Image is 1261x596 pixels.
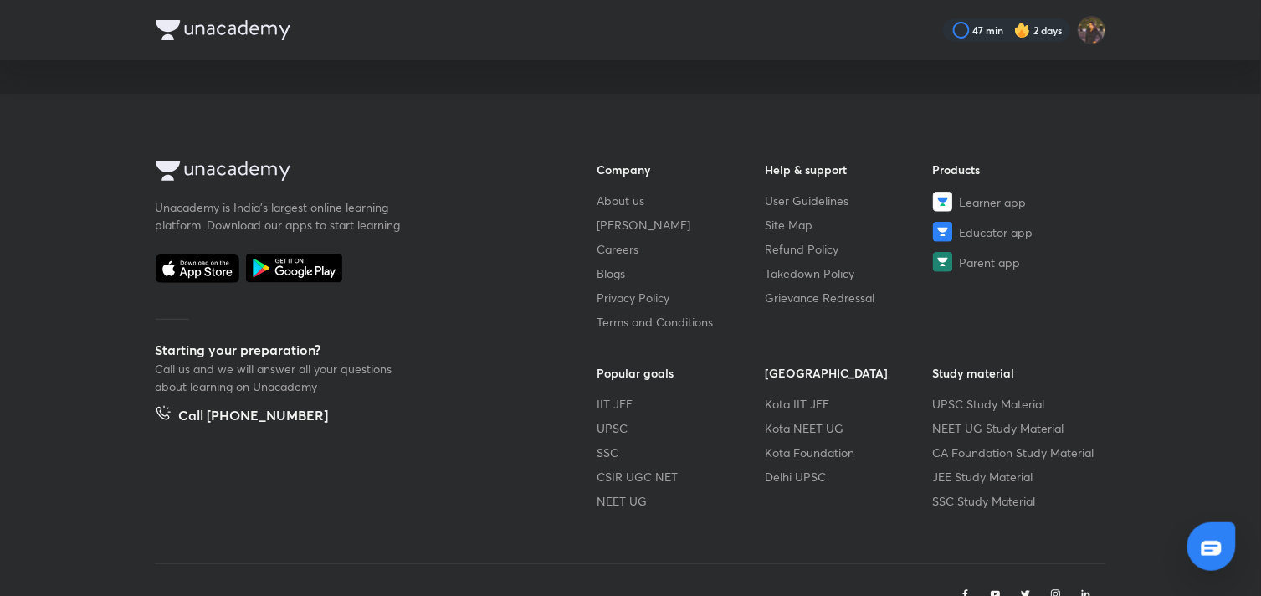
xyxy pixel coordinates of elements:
[933,252,953,272] img: Parent app
[597,444,766,461] a: SSC
[933,252,1101,272] a: Parent app
[933,222,953,242] img: Educator app
[765,216,933,234] a: Site Map
[597,419,766,437] a: UPSC
[156,20,290,40] img: Company Logo
[933,222,1101,242] a: Educator app
[597,192,766,209] a: About us
[765,265,933,282] a: Takedown Policy
[765,192,933,209] a: User Guidelines
[597,240,766,258] a: Careers
[933,364,1101,382] h6: Study material
[765,161,933,178] h6: Help & support
[597,265,766,282] a: Blogs
[765,468,933,486] a: Delhi UPSC
[597,161,766,178] h6: Company
[597,216,766,234] a: [PERSON_NAME]
[765,289,933,306] a: Grievance Redressal
[933,492,1101,510] a: SSC Study Material
[765,419,933,437] a: Kota NEET UG
[597,492,766,510] a: NEET UG
[597,468,766,486] a: CSIR UGC NET
[1014,22,1031,39] img: streak
[960,193,1027,211] span: Learner app
[960,223,1033,241] span: Educator app
[156,161,290,181] img: Company Logo
[597,240,639,258] span: Careers
[933,468,1101,486] a: JEE Study Material
[179,405,329,429] h5: Call [PHONE_NUMBER]
[933,444,1101,461] a: CA Foundation Study Material
[933,395,1101,413] a: UPSC Study Material
[156,161,544,185] a: Company Logo
[156,340,544,360] h5: Starting your preparation?
[597,395,766,413] a: IIT JEE
[597,289,766,306] a: Privacy Policy
[960,254,1021,271] span: Parent app
[933,161,1101,178] h6: Products
[156,360,407,395] p: Call us and we will answer all your questions about learning on Unacademy
[1078,16,1106,44] img: Bhumika Varshney
[765,395,933,413] a: Kota IIT JEE
[597,313,766,331] a: Terms and Conditions
[933,419,1101,437] a: NEET UG Study Material
[156,405,329,429] a: Call [PHONE_NUMBER]
[765,240,933,258] a: Refund Policy
[765,444,933,461] a: Kota Foundation
[933,192,1101,212] a: Learner app
[597,364,766,382] h6: Popular goals
[156,198,407,234] p: Unacademy is India’s largest online learning platform. Download our apps to start learning
[765,364,933,382] h6: [GEOGRAPHIC_DATA]
[933,192,953,212] img: Learner app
